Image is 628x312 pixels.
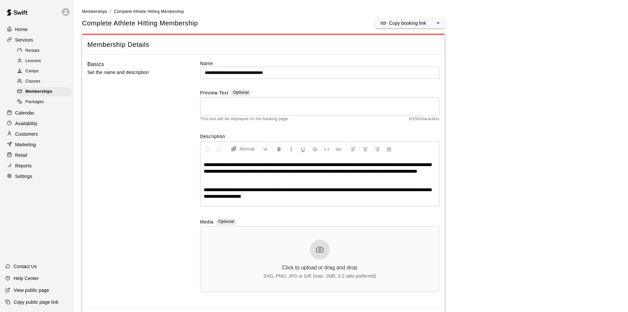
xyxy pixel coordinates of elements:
[282,265,357,271] div: Click to upload or drag and drop
[5,24,69,34] a: Home
[375,18,445,28] div: split button
[15,120,38,127] p: Availability
[16,46,74,56] a: Rentals
[214,143,225,155] button: Redo
[87,60,104,69] h6: Basics
[15,141,36,148] p: Marketing
[25,99,44,105] span: Packages
[372,143,383,155] button: Right Align
[274,143,285,155] button: Format Bold
[5,150,69,160] a: Retail
[15,26,28,33] p: Home
[14,275,39,282] p: Help Center
[432,18,445,28] button: select merge strategy
[233,90,249,95] span: Optional
[16,87,72,96] div: Memberships
[82,19,198,28] span: Complete Athlete Hitting Membership
[114,9,184,14] span: Complete Athlete Hitting Membership
[200,60,439,67] label: Name
[15,37,33,43] p: Services
[285,143,297,155] button: Format Italics
[82,9,107,14] a: Memberships
[321,143,332,155] button: Insert Code
[82,8,620,15] nav: breadcrumb
[15,173,32,180] p: Settings
[409,116,439,122] span: 0 / 150 characters
[5,161,69,171] a: Reports
[15,110,34,116] p: Calendar
[263,273,376,279] div: SVG, PNG, JPG or GIF (max: 2MB, 3:2 ratio preferred)
[5,140,69,150] a: Marketing
[87,68,179,77] p: Set the name and description
[15,152,27,158] p: Retail
[110,8,111,15] li: /
[14,263,37,270] p: Contact Us
[200,133,439,140] label: Description
[383,143,395,155] button: Justify Align
[15,131,38,137] p: Customers
[14,287,49,294] p: View public page
[16,56,74,66] a: Lessons
[25,68,39,75] span: Camps
[14,299,58,305] p: Copy public page link
[228,143,271,155] button: Formatting Options
[16,77,72,86] div: Classes
[5,108,69,118] a: Calendar
[25,48,40,54] span: Rentals
[16,66,74,77] a: Camps
[202,143,213,155] button: Undo
[5,129,69,139] a: Customers
[240,146,263,152] span: Normal
[25,88,52,95] span: Memberships
[200,116,289,122] span: This text will be displayed on the booking page.
[375,18,432,28] button: Copy booking link
[5,35,69,45] a: Services
[389,20,426,26] p: Copy booking link
[16,87,74,97] a: Memberships
[360,143,371,155] button: Center Align
[348,143,359,155] button: Left Align
[309,143,320,155] button: Format Strikethrough
[16,77,74,87] a: Classes
[25,78,40,85] span: Classes
[16,46,72,55] div: Rentals
[16,67,72,76] div: Camps
[200,89,228,97] label: Preview Text
[16,56,72,66] div: Lessons
[297,143,309,155] button: Format Underline
[16,97,72,107] div: Packages
[218,219,234,224] span: Optional
[87,40,439,49] span: Membership Details
[16,97,74,107] a: Packages
[25,58,41,64] span: Lessons
[200,219,214,226] label: Media
[5,171,69,181] a: Settings
[15,162,32,169] p: Reports
[333,143,344,155] button: Insert Link
[5,119,69,128] a: Availability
